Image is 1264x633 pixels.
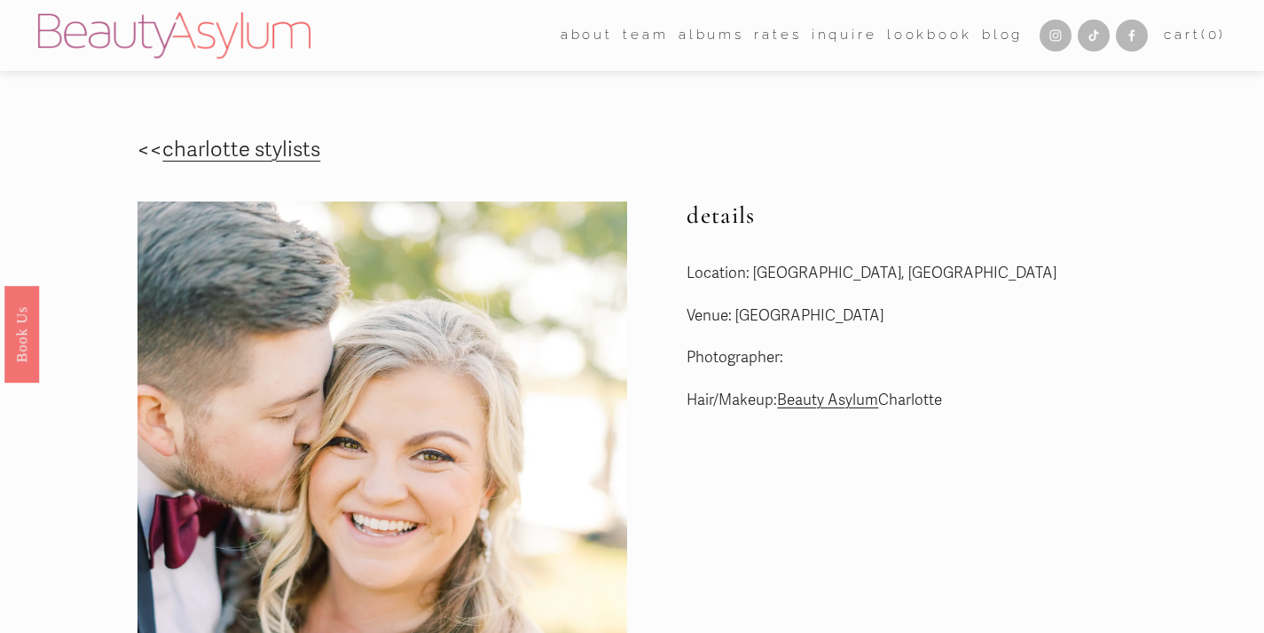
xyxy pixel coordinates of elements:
span: team [623,23,668,48]
a: 0 items in cart [1164,23,1226,48]
a: Blog [982,22,1023,50]
span: 0 [1208,27,1220,43]
a: folder dropdown [623,22,668,50]
p: << [137,131,577,170]
a: Instagram [1040,20,1072,51]
a: Lookbook [887,22,972,50]
p: Hair/Makeup: Charlotte [687,387,1226,415]
p: Venue: [GEOGRAPHIC_DATA] [687,303,1226,330]
a: Inquire [812,22,877,50]
img: Beauty Asylum | Bridal Hair &amp; Makeup Charlotte &amp; Atlanta [38,12,310,59]
a: Beauty Asylum [777,391,878,409]
a: TikTok [1078,20,1110,51]
p: Location: [GEOGRAPHIC_DATA], [GEOGRAPHIC_DATA] [687,260,1226,288]
a: folder dropdown [561,22,613,50]
a: Facebook [1116,20,1148,51]
p: Photographer: [687,344,1226,372]
a: charlotte stylists [162,137,320,162]
span: ( ) [1201,27,1226,43]
span: about [561,23,613,48]
h2: details [687,202,1226,230]
a: Rates [754,22,801,50]
a: albums [679,22,744,50]
a: Book Us [4,285,39,382]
